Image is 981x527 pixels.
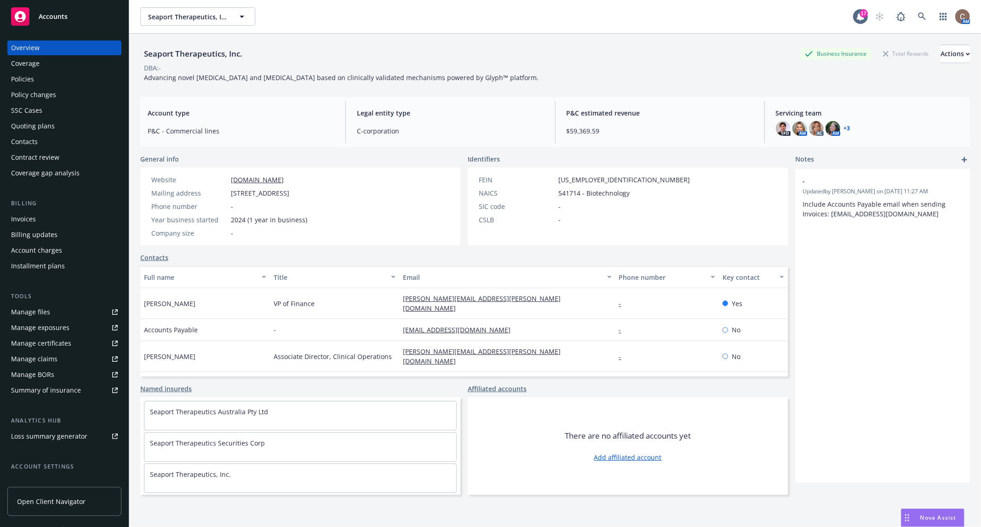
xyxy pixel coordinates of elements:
[357,126,544,136] span: C-corporation
[7,292,121,301] div: Tools
[7,416,121,425] div: Analytics hub
[558,215,561,225] span: -
[7,72,121,87] a: Policies
[140,154,179,164] span: General info
[11,383,81,398] div: Summary of insurance
[357,108,544,118] span: Legal entity type
[403,272,601,282] div: Email
[619,352,629,361] a: -
[803,176,939,186] span: -
[941,45,970,63] button: Actions
[558,202,561,211] span: -
[615,266,719,288] button: Phone number
[776,108,963,118] span: Servicing team
[913,7,931,26] a: Search
[901,509,964,527] button: Nova Assist
[144,73,539,82] span: Advancing novel [MEDICAL_DATA] and [MEDICAL_DATA] based on clinically validated mechanisms powere...
[140,266,270,288] button: Full name
[144,352,195,361] span: [PERSON_NAME]
[151,188,227,198] div: Mailing address
[270,266,400,288] button: Title
[231,215,307,225] span: 2024 (1 year in business)
[399,266,615,288] button: Email
[871,7,889,26] a: Start snowing
[809,121,824,136] img: photo
[7,475,121,490] a: Service team
[792,121,807,136] img: photo
[795,154,814,165] span: Notes
[11,429,87,444] div: Loss summary generator
[11,367,54,382] div: Manage BORs
[7,87,121,102] a: Policy changes
[567,126,753,136] span: $59,369.59
[479,175,555,185] div: FEIN
[7,243,121,258] a: Account charges
[803,200,947,218] span: Include Accounts Payable email when sending Invoices: [EMAIL_ADDRESS][DOMAIN_NAME]
[231,175,284,184] a: [DOMAIN_NAME]
[11,87,56,102] div: Policy changes
[11,150,59,165] div: Contract review
[7,56,121,71] a: Coverage
[7,383,121,398] a: Summary of insurance
[7,166,121,180] a: Coverage gap analysis
[140,48,246,60] div: Seaport Therapeutics, Inc.
[150,439,265,447] a: Seaport Therapeutics Securities Corp
[148,126,334,136] span: P&C - Commercial lines
[11,259,65,273] div: Installment plans
[151,202,227,211] div: Phone number
[11,352,57,366] div: Manage claims
[732,299,742,308] span: Yes
[920,514,957,521] span: Nova Assist
[403,325,518,334] a: [EMAIL_ADDRESS][DOMAIN_NAME]
[274,352,392,361] span: Associate Director, Clinical Operations
[140,7,255,26] button: Seaport Therapeutics, Inc.
[7,320,121,335] a: Manage exposures
[479,188,555,198] div: NAICS
[826,121,840,136] img: photo
[7,462,121,471] div: Account settings
[479,215,555,225] div: CSLB
[17,497,86,506] span: Open Client Navigator
[959,154,970,165] a: add
[11,320,69,335] div: Manage exposures
[151,215,227,225] div: Year business started
[11,134,38,149] div: Contacts
[844,126,850,131] a: +3
[144,63,161,73] div: DBA: -
[7,134,121,149] a: Contacts
[594,452,662,462] a: Add affiliated account
[952,176,963,187] a: remove
[144,325,198,335] span: Accounts Payable
[144,299,195,308] span: [PERSON_NAME]
[11,166,80,180] div: Coverage gap analysis
[7,212,121,226] a: Invoices
[403,294,561,313] a: [PERSON_NAME][EMAIL_ADDRESS][PERSON_NAME][DOMAIN_NAME]
[468,154,500,164] span: Identifiers
[7,103,121,118] a: SSC Cases
[144,272,256,282] div: Full name
[776,121,791,136] img: photo
[565,430,691,441] span: There are no affiliated accounts yet
[11,72,34,87] div: Policies
[150,470,231,479] a: Seaport Therapeutics, Inc.
[11,41,40,55] div: Overview
[11,243,62,258] div: Account charges
[148,108,334,118] span: Account type
[274,272,386,282] div: Title
[11,336,71,351] div: Manage certificates
[39,13,68,20] span: Accounts
[11,212,36,226] div: Invoices
[7,150,121,165] a: Contract review
[803,187,963,196] span: Updated by [PERSON_NAME] on [DATE] 11:27 AM
[860,9,868,17] div: 17
[7,305,121,319] a: Manage files
[7,119,121,133] a: Quoting plans
[723,272,774,282] div: Key contact
[148,12,228,22] span: Seaport Therapeutics, Inc.
[403,347,561,365] a: [PERSON_NAME][EMAIL_ADDRESS][PERSON_NAME][DOMAIN_NAME]
[878,48,933,59] div: Total Rewards
[955,9,970,24] img: photo
[151,228,227,238] div: Company size
[11,227,57,242] div: Billing updates
[11,56,40,71] div: Coverage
